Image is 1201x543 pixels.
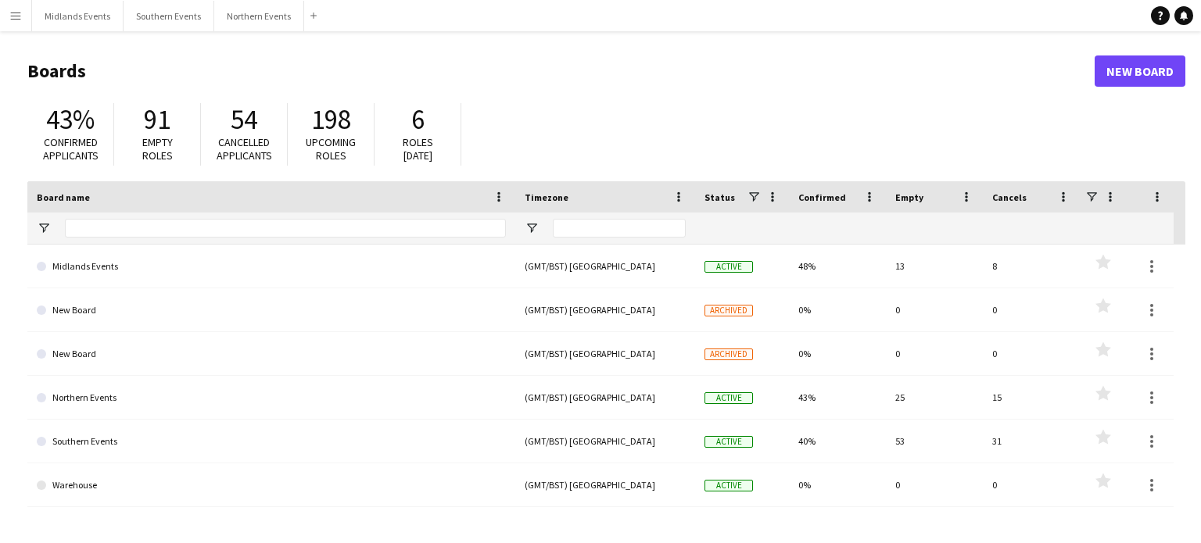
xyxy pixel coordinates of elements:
div: 43% [789,376,886,419]
div: 48% [789,245,886,288]
div: 40% [789,420,886,463]
div: (GMT/BST) [GEOGRAPHIC_DATA] [515,463,695,506]
span: Active [704,480,753,491]
div: (GMT/BST) [GEOGRAPHIC_DATA] [515,245,695,288]
span: Empty roles [142,135,173,163]
div: 0% [789,332,886,375]
span: Cancels [992,191,1027,203]
span: 43% [46,102,95,137]
span: Confirmed [798,191,846,203]
button: Open Filter Menu [525,221,539,235]
div: 0 [886,332,983,375]
span: 54 [231,102,257,137]
a: New Board [37,288,506,332]
button: Midlands Events [32,1,124,31]
div: 0 [886,463,983,506]
button: Southern Events [124,1,214,31]
span: Board name [37,191,90,203]
span: Upcoming roles [306,135,356,163]
span: Archived [704,305,753,316]
div: 0 [886,288,983,331]
input: Board name Filter Input [65,219,506,238]
span: Status [704,191,735,203]
div: 15 [983,376,1080,419]
a: Northern Events [37,376,506,420]
div: 53 [886,420,983,463]
input: Timezone Filter Input [553,219,686,238]
a: Southern Events [37,420,506,463]
a: New Board [1095,55,1185,87]
button: Open Filter Menu [37,221,51,235]
div: 13 [886,245,983,288]
span: Cancelled applicants [217,135,272,163]
span: Active [704,261,753,273]
h1: Boards [27,59,1095,83]
span: Empty [895,191,923,203]
div: 8 [983,245,1080,288]
span: Active [704,392,753,404]
a: New Board [37,332,506,376]
span: Confirmed applicants [43,135,99,163]
div: (GMT/BST) [GEOGRAPHIC_DATA] [515,420,695,463]
div: 0% [789,288,886,331]
span: Active [704,436,753,448]
a: Midlands Events [37,245,506,288]
div: 25 [886,376,983,419]
div: (GMT/BST) [GEOGRAPHIC_DATA] [515,376,695,419]
span: Timezone [525,191,568,203]
a: Warehouse [37,463,506,507]
span: 91 [144,102,170,137]
span: Archived [704,348,753,360]
div: (GMT/BST) [GEOGRAPHIC_DATA] [515,288,695,331]
span: Roles [DATE] [403,135,433,163]
div: 0 [983,463,1080,506]
div: 0 [983,288,1080,331]
div: (GMT/BST) [GEOGRAPHIC_DATA] [515,332,695,375]
div: 0 [983,332,1080,375]
div: 0% [789,463,886,506]
button: Northern Events [214,1,304,31]
span: 6 [411,102,425,137]
div: 31 [983,420,1080,463]
span: 198 [311,102,351,137]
